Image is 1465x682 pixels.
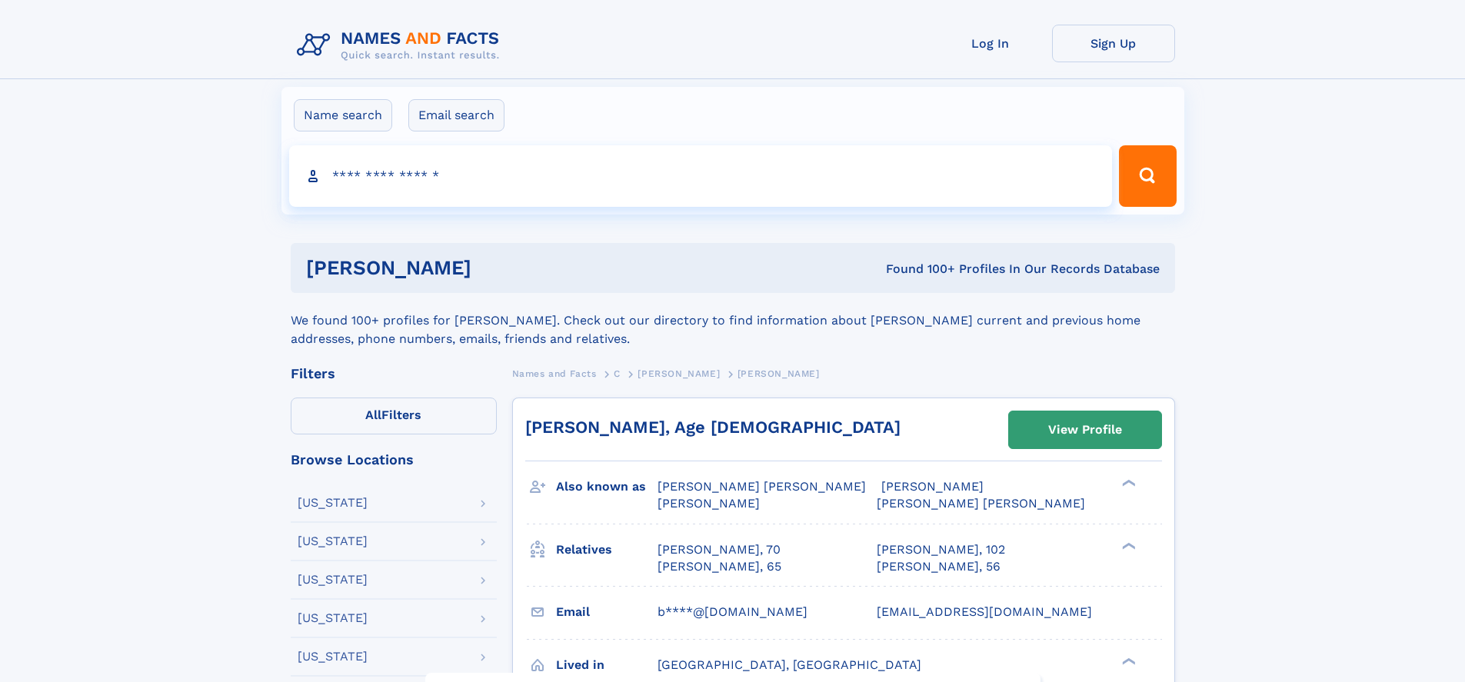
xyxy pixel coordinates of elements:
img: Logo Names and Facts [291,25,512,66]
div: We found 100+ profiles for [PERSON_NAME]. Check out our directory to find information about [PERS... [291,293,1175,348]
div: View Profile [1048,412,1122,447]
a: [PERSON_NAME] [638,364,720,383]
div: [US_STATE] [298,574,368,586]
div: [US_STATE] [298,535,368,547]
div: ❯ [1118,541,1137,551]
a: Log In [929,25,1052,62]
label: Name search [294,99,392,131]
span: [PERSON_NAME] [881,479,984,494]
div: ❯ [1118,656,1137,666]
a: [PERSON_NAME], 65 [658,558,781,575]
span: [PERSON_NAME] [PERSON_NAME] [877,496,1085,511]
span: C [614,368,621,379]
a: [PERSON_NAME], 70 [658,541,781,558]
h3: Email [556,599,658,625]
div: Browse Locations [291,453,497,467]
div: ❯ [1118,478,1137,488]
a: [PERSON_NAME], Age [DEMOGRAPHIC_DATA] [525,418,901,437]
span: [PERSON_NAME] [638,368,720,379]
a: Sign Up [1052,25,1175,62]
span: [PERSON_NAME] [658,496,760,511]
input: search input [289,145,1113,207]
div: [US_STATE] [298,497,368,509]
a: View Profile [1009,411,1161,448]
h1: [PERSON_NAME] [306,258,679,278]
span: [GEOGRAPHIC_DATA], [GEOGRAPHIC_DATA] [658,657,921,672]
a: Names and Facts [512,364,597,383]
button: Search Button [1119,145,1176,207]
div: Found 100+ Profiles In Our Records Database [678,261,1160,278]
a: [PERSON_NAME], 102 [877,541,1005,558]
label: Email search [408,99,504,131]
span: [EMAIL_ADDRESS][DOMAIN_NAME] [877,604,1092,619]
h3: Lived in [556,652,658,678]
h3: Relatives [556,537,658,563]
a: [PERSON_NAME], 56 [877,558,1001,575]
label: Filters [291,398,497,434]
div: Filters [291,367,497,381]
span: All [365,408,381,422]
div: [US_STATE] [298,612,368,624]
h3: Also known as [556,474,658,500]
span: [PERSON_NAME] [737,368,820,379]
a: C [614,364,621,383]
span: [PERSON_NAME] [PERSON_NAME] [658,479,866,494]
div: [US_STATE] [298,650,368,663]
